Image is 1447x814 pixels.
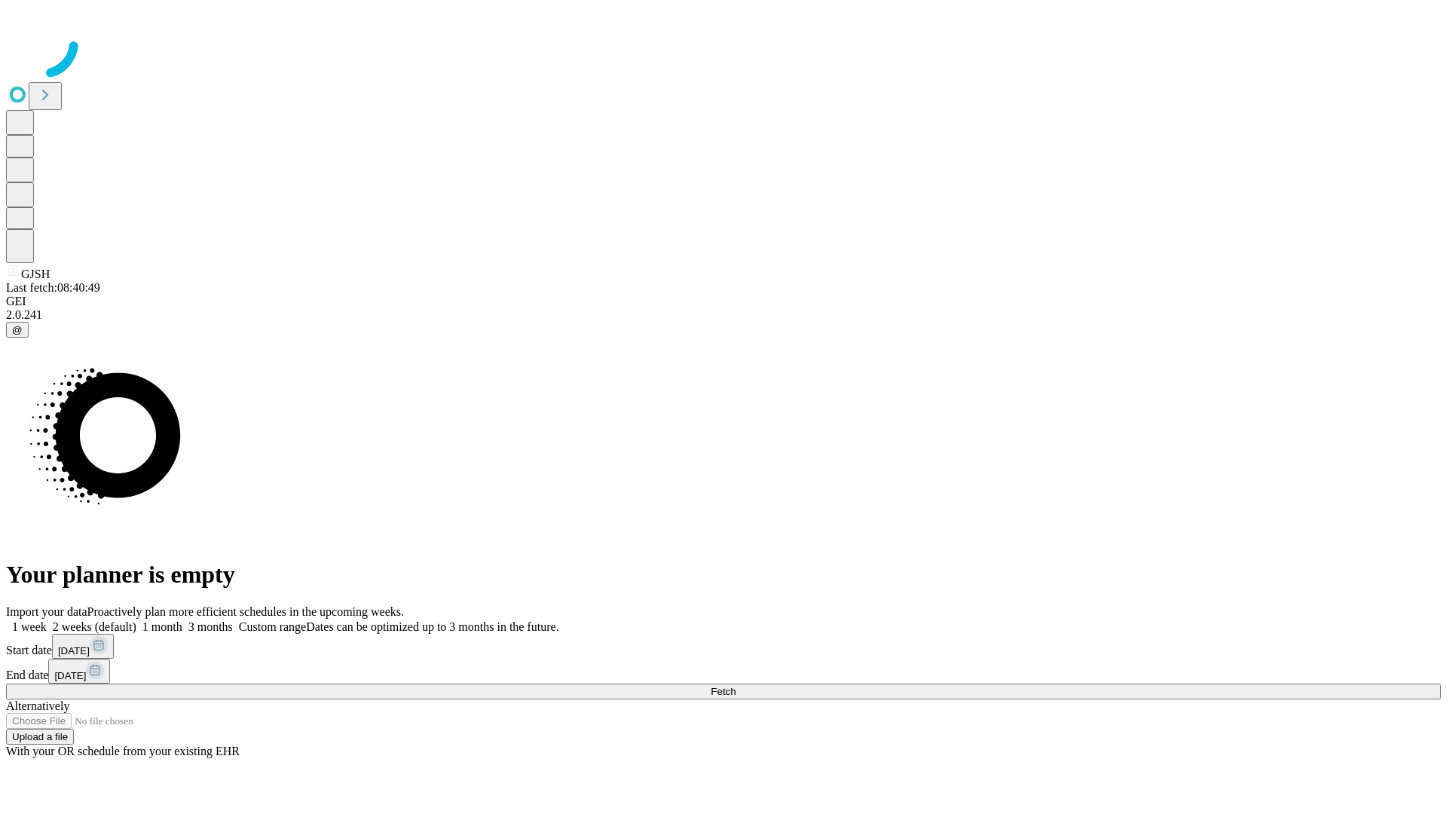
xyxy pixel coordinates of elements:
[52,634,114,659] button: [DATE]
[6,659,1441,684] div: End date
[54,670,86,681] span: [DATE]
[6,561,1441,589] h1: Your planner is empty
[58,645,90,656] span: [DATE]
[6,684,1441,699] button: Fetch
[306,620,558,633] span: Dates can be optimized up to 3 months in the future.
[6,634,1441,659] div: Start date
[53,620,136,633] span: 2 weeks (default)
[6,295,1441,308] div: GEI
[12,324,23,335] span: @
[142,620,182,633] span: 1 month
[711,686,736,697] span: Fetch
[6,308,1441,322] div: 2.0.241
[87,605,404,618] span: Proactively plan more efficient schedules in the upcoming weeks.
[21,268,50,280] span: GJSH
[6,281,100,294] span: Last fetch: 08:40:49
[12,620,47,633] span: 1 week
[6,605,87,618] span: Import your data
[188,620,233,633] span: 3 months
[48,659,110,684] button: [DATE]
[6,729,74,745] button: Upload a file
[239,620,306,633] span: Custom range
[6,322,29,338] button: @
[6,699,69,712] span: Alternatively
[6,745,240,757] span: With your OR schedule from your existing EHR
